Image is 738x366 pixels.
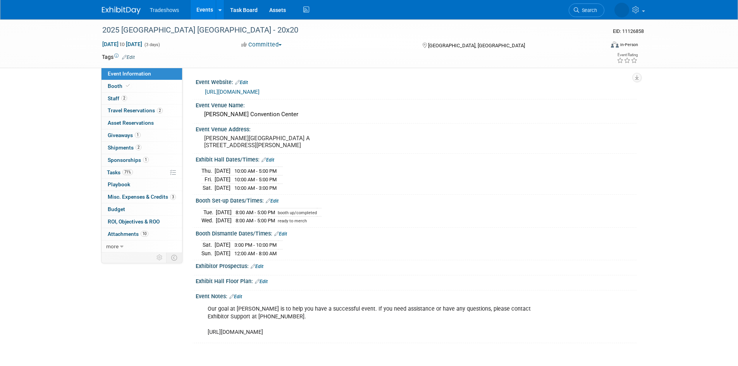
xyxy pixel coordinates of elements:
[102,53,135,61] td: Tags
[102,41,143,48] span: [DATE] [DATE]
[278,218,307,223] span: ready to merch
[236,210,275,215] span: 8:00 AM - 5:00 PM
[204,135,371,149] pre: [PERSON_NAME][GEOGRAPHIC_DATA] A [STREET_ADDRESS][PERSON_NAME]
[235,80,248,85] a: Edit
[261,157,274,163] a: Edit
[611,41,619,48] img: Format-Inperson.png
[201,184,215,192] td: Sat.
[101,179,182,191] a: Playbook
[201,208,216,217] td: Tue.
[229,294,242,299] a: Edit
[215,241,231,249] td: [DATE]
[101,142,182,154] a: Shipments2
[108,83,131,89] span: Booth
[166,253,182,263] td: Toggle Event Tabs
[101,117,182,129] a: Asset Reservations
[101,105,182,117] a: Travel Reservations2
[215,167,231,175] td: [DATE]
[101,167,182,179] a: Tasks71%
[108,157,149,163] span: Sponsorships
[122,55,135,60] a: Edit
[234,185,277,191] span: 10:00 AM - 3:00 PM
[101,191,182,203] a: Misc. Expenses & Credits3
[215,249,231,257] td: [DATE]
[201,175,215,184] td: Fri.
[215,184,231,192] td: [DATE]
[196,76,637,86] div: Event Website:
[135,132,141,138] span: 1
[144,42,160,47] span: (3 days)
[108,120,154,126] span: Asset Reservations
[196,195,637,205] div: Booth Set-up Dates/Times:
[101,228,182,240] a: Attachments10
[614,3,629,17] img: Janet Wong
[617,53,638,57] div: Event Rating
[102,7,141,14] img: ExhibitDay
[201,217,216,225] td: Wed.
[201,108,631,120] div: [PERSON_NAME] Convention Center
[216,208,232,217] td: [DATE]
[108,70,151,77] span: Event Information
[108,132,141,138] span: Giveaways
[108,107,163,113] span: Travel Reservations
[153,253,167,263] td: Personalize Event Tab Strip
[239,41,285,49] button: Committed
[196,100,637,109] div: Event Venue Name:
[620,42,638,48] div: In-Person
[205,89,260,95] a: [URL][DOMAIN_NAME]
[234,242,277,248] span: 3:00 PM - 10:00 PM
[266,198,279,204] a: Edit
[613,28,644,34] span: Event ID: 11126858
[215,175,231,184] td: [DATE]
[234,177,277,182] span: 10:00 AM - 5:00 PM
[196,154,637,164] div: Exhibit Hall Dates/Times:
[202,301,551,340] div: Our goal at [PERSON_NAME] is to help you have a successful event. If you need assistance or have ...
[234,168,277,174] span: 10:00 AM - 5:00 PM
[108,206,125,212] span: Budget
[141,231,148,237] span: 10
[126,84,130,88] i: Booth reservation complete
[579,7,597,13] span: Search
[251,264,263,269] a: Edit
[196,124,637,133] div: Event Venue Address:
[108,144,141,151] span: Shipments
[108,218,160,225] span: ROI, Objectives & ROO
[428,43,525,48] span: [GEOGRAPHIC_DATA], [GEOGRAPHIC_DATA]
[108,194,176,200] span: Misc. Expenses & Credits
[101,216,182,228] a: ROI, Objectives & ROO
[196,260,637,270] div: Exhibitor Prospectus:
[101,68,182,80] a: Event Information
[121,95,127,101] span: 2
[157,108,163,113] span: 2
[136,144,141,150] span: 2
[101,203,182,215] a: Budget
[234,251,277,256] span: 12:00 AM - 8:00 AM
[236,218,275,223] span: 8:00 AM - 5:00 PM
[201,241,215,249] td: Sat.
[569,3,604,17] a: Search
[274,231,287,237] a: Edit
[100,23,593,37] div: 2025 [GEOGRAPHIC_DATA] [GEOGRAPHIC_DATA] - 20x20
[196,275,637,285] div: Exhibit Hall Floor Plan:
[107,169,133,175] span: Tasks
[170,194,176,200] span: 3
[143,157,149,163] span: 1
[101,93,182,105] a: Staff2
[201,167,215,175] td: Thu.
[101,129,182,141] a: Giveaways1
[255,279,268,284] a: Edit
[108,231,148,237] span: Attachments
[196,290,637,301] div: Event Notes:
[101,80,182,92] a: Booth
[122,169,133,175] span: 71%
[108,181,130,187] span: Playbook
[559,40,638,52] div: Event Format
[201,249,215,257] td: Sun.
[278,210,317,215] span: booth up/completed
[119,41,126,47] span: to
[196,228,637,238] div: Booth Dismantle Dates/Times:
[106,243,119,249] span: more
[101,154,182,166] a: Sponsorships1
[101,241,182,253] a: more
[108,95,127,101] span: Staff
